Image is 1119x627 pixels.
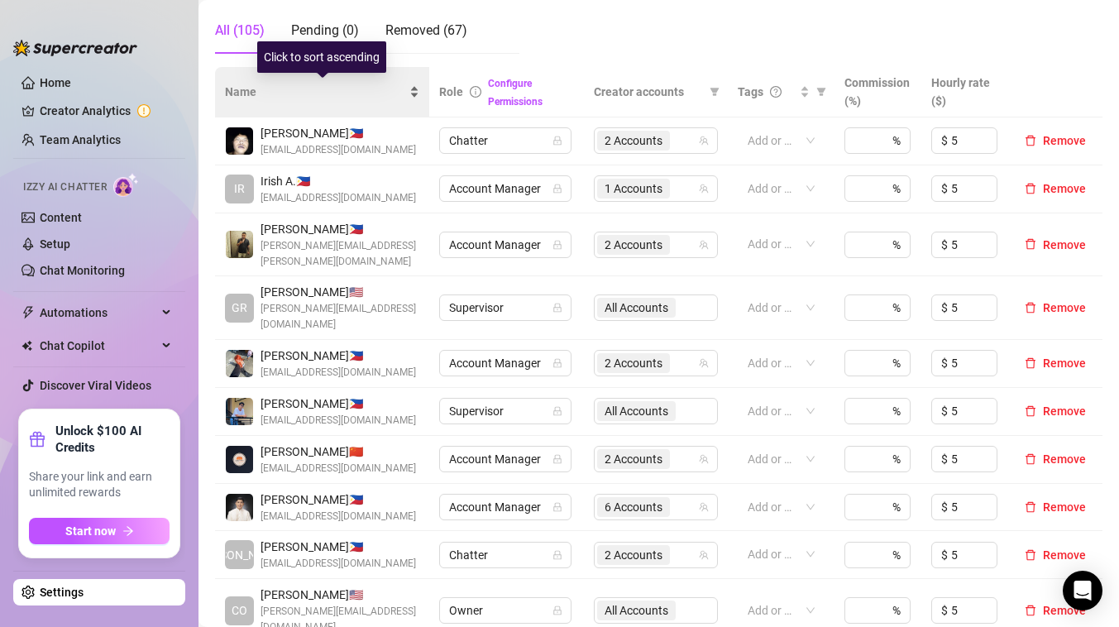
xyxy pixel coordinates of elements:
[597,449,670,469] span: 2 Accounts
[605,546,662,564] span: 2 Accounts
[1043,548,1086,562] span: Remove
[1025,453,1036,465] span: delete
[261,413,416,428] span: [EMAIL_ADDRESS][DOMAIN_NAME]
[1043,238,1086,251] span: Remove
[597,131,670,151] span: 2 Accounts
[488,78,543,108] a: Configure Permissions
[439,85,463,98] span: Role
[1018,298,1093,318] button: Remove
[816,87,826,97] span: filter
[552,605,562,615] span: lock
[261,443,416,461] span: [PERSON_NAME] 🇨🇳
[261,365,416,381] span: [EMAIL_ADDRESS][DOMAIN_NAME]
[1018,449,1093,469] button: Remove
[1025,357,1036,369] span: delete
[449,543,562,567] span: Chatter
[770,86,782,98] span: question-circle
[449,598,562,623] span: Owner
[552,303,562,313] span: lock
[921,67,1008,117] th: Hourly rate ($)
[261,142,416,158] span: [EMAIL_ADDRESS][DOMAIN_NAME]
[834,67,921,117] th: Commission (%)
[226,231,253,258] img: Allen Valenzuela
[449,176,562,201] span: Account Manager
[605,236,662,254] span: 2 Accounts
[261,301,419,333] span: [PERSON_NAME][EMAIL_ADDRESS][DOMAIN_NAME]
[552,240,562,250] span: lock
[261,124,416,142] span: [PERSON_NAME] 🇵🇭
[1018,235,1093,255] button: Remove
[13,40,137,56] img: logo-BBDzfeDw.svg
[597,497,670,517] span: 6 Accounts
[226,398,253,425] img: Zee Manalili
[1043,301,1086,314] span: Remove
[552,184,562,194] span: lock
[449,232,562,257] span: Account Manager
[1063,571,1102,610] div: Open Intercom Messenger
[261,509,416,524] span: [EMAIL_ADDRESS][DOMAIN_NAME]
[1025,549,1036,561] span: delete
[40,299,157,326] span: Automations
[552,406,562,416] span: lock
[699,550,709,560] span: team
[1025,183,1036,194] span: delete
[385,21,467,41] div: Removed (67)
[1043,134,1086,147] span: Remove
[113,173,139,197] img: AI Chatter
[261,395,416,413] span: [PERSON_NAME] 🇵🇭
[291,21,359,41] div: Pending (0)
[122,525,134,537] span: arrow-right
[226,446,253,473] img: Ann Jelica Murjani
[29,518,170,544] button: Start nowarrow-right
[257,41,386,73] div: Click to sort ascending
[40,586,84,599] a: Settings
[449,128,562,153] span: Chatter
[470,86,481,98] span: info-circle
[1043,604,1086,617] span: Remove
[1025,135,1036,146] span: delete
[225,83,406,101] span: Name
[261,461,416,476] span: [EMAIL_ADDRESS][DOMAIN_NAME]
[261,556,416,572] span: [EMAIL_ADDRESS][DOMAIN_NAME]
[710,87,720,97] span: filter
[552,502,562,512] span: lock
[40,333,157,359] span: Chat Copilot
[605,498,662,516] span: 6 Accounts
[261,190,416,206] span: [EMAIL_ADDRESS][DOMAIN_NAME]
[449,295,562,320] span: Supervisor
[1018,131,1093,151] button: Remove
[605,132,662,150] span: 2 Accounts
[226,350,253,377] img: Thea Mendoza
[1043,452,1086,466] span: Remove
[40,98,172,124] a: Creator Analytics exclamation-circle
[1018,179,1093,199] button: Remove
[594,83,703,101] span: Creator accounts
[195,546,284,564] span: [PERSON_NAME]
[1043,404,1086,418] span: Remove
[40,379,151,392] a: Discover Viral Videos
[552,136,562,146] span: lock
[261,347,416,365] span: [PERSON_NAME] 🇵🇭
[261,538,416,556] span: [PERSON_NAME] 🇵🇭
[699,184,709,194] span: team
[813,79,830,104] span: filter
[232,601,247,620] span: CO
[40,264,125,277] a: Chat Monitoring
[699,358,709,368] span: team
[552,454,562,464] span: lock
[226,127,253,155] img: Chino Panyaco
[552,550,562,560] span: lock
[40,237,70,251] a: Setup
[1018,545,1093,565] button: Remove
[55,423,170,456] strong: Unlock $100 AI Credits
[597,545,670,565] span: 2 Accounts
[449,447,562,471] span: Account Manager
[215,67,429,117] th: Name
[22,340,32,352] img: Chat Copilot
[597,353,670,373] span: 2 Accounts
[1025,238,1036,250] span: delete
[1043,500,1086,514] span: Remove
[40,76,71,89] a: Home
[261,283,419,301] span: [PERSON_NAME] 🇺🇸
[738,83,763,101] span: Tags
